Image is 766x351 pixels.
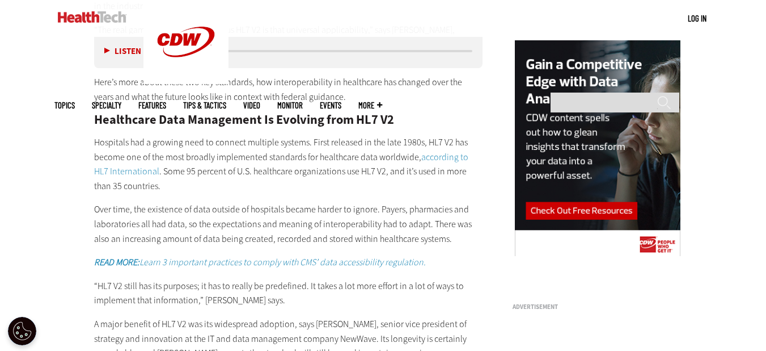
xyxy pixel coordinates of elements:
a: Events [320,101,341,110]
span: Specialty [92,101,121,110]
button: Open Preferences [8,317,36,345]
a: Log in [688,13,706,23]
p: Hospitals had a growing need to connect multiple systems. First released in the late 1980s, HL7 V... [94,135,483,193]
a: Tips & Tactics [183,101,226,110]
h2: Healthcare Data Management Is Evolving from HL7 V2 [94,114,483,126]
h3: Advertisement [513,304,683,310]
p: “HL7 V2 still has its purposes; it has to really be predefined. It takes a lot more effort in a l... [94,279,483,308]
div: User menu [688,12,706,24]
img: Home [58,11,126,23]
img: data analytics right rail [515,40,680,258]
a: CDW [143,75,228,87]
a: MonITor [277,101,303,110]
a: Features [138,101,166,110]
a: Video [243,101,260,110]
a: READ MORE:Learn 3 important practices to comply with CMS’ data accessibility regulation. [94,256,426,268]
strong: READ MORE: [94,256,139,268]
div: Cookie Settings [8,317,36,345]
p: Over time, the existence of data outside of hospitals became harder to ignore. Payers, pharmacies... [94,202,483,246]
span: Topics [54,101,75,110]
span: More [358,101,382,110]
em: Learn 3 important practices to comply with CMS’ data accessibility regulation. [94,256,426,268]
